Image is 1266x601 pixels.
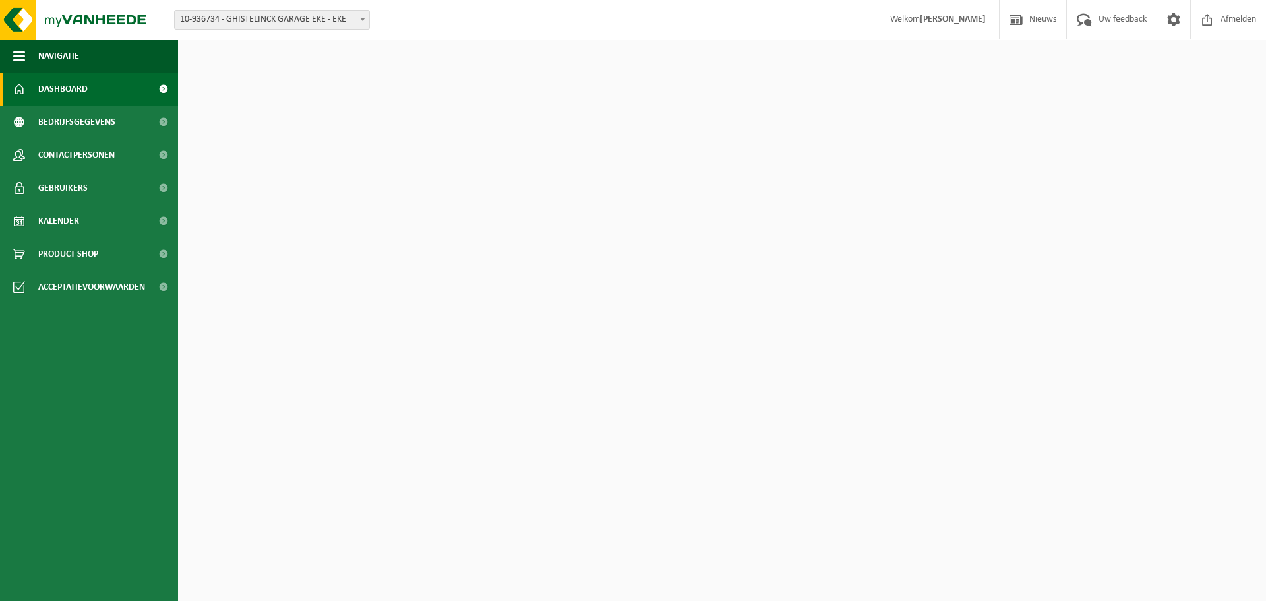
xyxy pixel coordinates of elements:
[38,73,88,106] span: Dashboard
[175,11,369,29] span: 10-936734 - GHISTELINCK GARAGE EKE - EKE
[38,106,115,139] span: Bedrijfsgegevens
[38,237,98,270] span: Product Shop
[38,40,79,73] span: Navigatie
[38,205,79,237] span: Kalender
[174,10,370,30] span: 10-936734 - GHISTELINCK GARAGE EKE - EKE
[38,172,88,205] span: Gebruikers
[920,15,986,24] strong: [PERSON_NAME]
[38,270,145,303] span: Acceptatievoorwaarden
[38,139,115,172] span: Contactpersonen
